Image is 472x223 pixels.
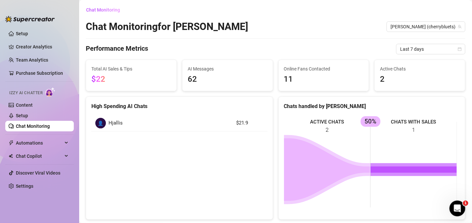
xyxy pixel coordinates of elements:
span: 11 [284,73,364,86]
span: team [458,25,462,29]
iframe: Intercom live chat [450,201,465,216]
span: Chat Monitoring [86,7,120,13]
div: Recent messageProfile image for EllaHi [PERSON_NAME], our affiliate program is pretty straightfor... [7,89,125,123]
img: logo [13,13,57,22]
span: News [109,179,122,183]
span: 1 [463,201,468,206]
span: Help [77,179,88,183]
span: AI Messages [188,65,267,72]
span: Hjallis [109,119,123,127]
span: Messages [38,179,61,183]
div: Send us a message [14,132,110,139]
span: 2 [380,73,460,86]
a: Setup [16,31,28,36]
div: [PERSON_NAME] [29,111,68,118]
div: We typically reply in a few hours [14,139,110,146]
button: Messages [33,162,66,189]
div: • 21h ago [69,111,90,118]
span: 62 [188,73,267,86]
span: Emily (cherrybluets) [391,22,461,32]
div: Send us a messageWe typically reply in a few hours [7,126,125,152]
span: Total AI Sales & Tips [91,65,171,72]
a: Purchase Subscription [16,68,69,78]
div: 👤 [95,118,106,128]
a: Chat Monitoring [16,124,50,129]
div: Recent message [14,94,118,101]
p: How can we help? [13,69,119,80]
button: Chat Monitoring [86,5,125,15]
img: Chat Copilot [9,154,13,158]
p: Hi [PERSON_NAME] 👋 [13,47,119,69]
div: High Spending AI Chats [91,102,267,110]
span: Last 7 days [400,44,461,54]
span: Izzy AI Chatter [9,90,43,96]
span: calendar [458,47,462,51]
a: Team Analytics [16,57,48,63]
span: Active Chats [380,65,460,72]
img: AI Chatter [45,87,55,97]
img: Super Mass, Dark Mode, Message Library & Bump Improvements [7,155,125,201]
span: Home [9,179,24,183]
a: Discover Viral Videos [16,170,60,176]
div: Profile image for EllaHi [PERSON_NAME], our affiliate program is pretty straightforward - you get... [7,98,125,123]
div: Close [113,11,125,22]
button: News [99,162,132,189]
span: Online Fans Contacted [284,65,364,72]
a: Content [16,102,33,108]
img: Profile image for Giselle [96,11,109,24]
a: Settings [16,183,33,189]
img: Profile image for Yoni [71,11,84,24]
h2: Chat Monitoring for [PERSON_NAME] [86,20,248,33]
span: Chat Copilot [16,151,63,161]
h4: Performance Metrics [86,44,148,54]
div: Chats handled by [PERSON_NAME] [284,102,460,110]
img: Profile image for Ella [14,104,27,117]
img: logo-BBDzfeDw.svg [5,16,55,22]
a: Setup [16,113,28,118]
span: Automations [16,138,63,148]
span: thunderbolt [9,140,14,146]
button: Help [66,162,99,189]
span: $22 [91,74,105,84]
article: $21.9 [236,119,264,127]
img: Profile image for Ella [83,11,96,24]
a: Creator Analytics [16,42,69,52]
